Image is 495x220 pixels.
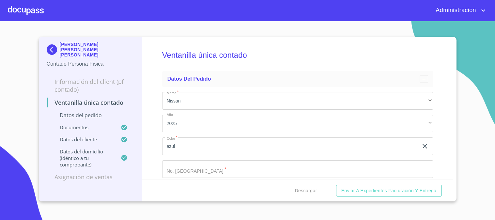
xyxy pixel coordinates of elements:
[431,5,487,16] button: account of current user
[47,112,134,119] p: Datos del pedido
[47,78,134,93] p: Información del Client (PF contado)
[47,42,134,60] div: [PERSON_NAME] [PERSON_NAME] [PERSON_NAME]
[336,185,442,197] button: Enviar a Expedientes Facturación y Entrega
[47,124,121,131] p: Documentos
[295,187,317,195] span: Descargar
[47,173,134,181] p: Asignación de Ventas
[162,92,433,110] div: Nissan
[162,42,433,69] h5: Ventanilla única contado
[162,115,433,133] div: 2025
[431,5,479,16] span: Administracion
[47,44,60,55] img: Docupass spot blue
[47,148,121,168] p: Datos del domicilio (idéntico a tu comprobante)
[167,76,211,82] span: Datos del pedido
[60,42,134,57] p: [PERSON_NAME] [PERSON_NAME] [PERSON_NAME]
[292,185,320,197] button: Descargar
[47,136,121,143] p: Datos del cliente
[341,187,437,195] span: Enviar a Expedientes Facturación y Entrega
[47,60,134,68] p: Contado Persona Física
[47,99,134,106] p: Ventanilla única contado
[421,142,429,150] button: clear input
[162,71,433,87] div: Datos del pedido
